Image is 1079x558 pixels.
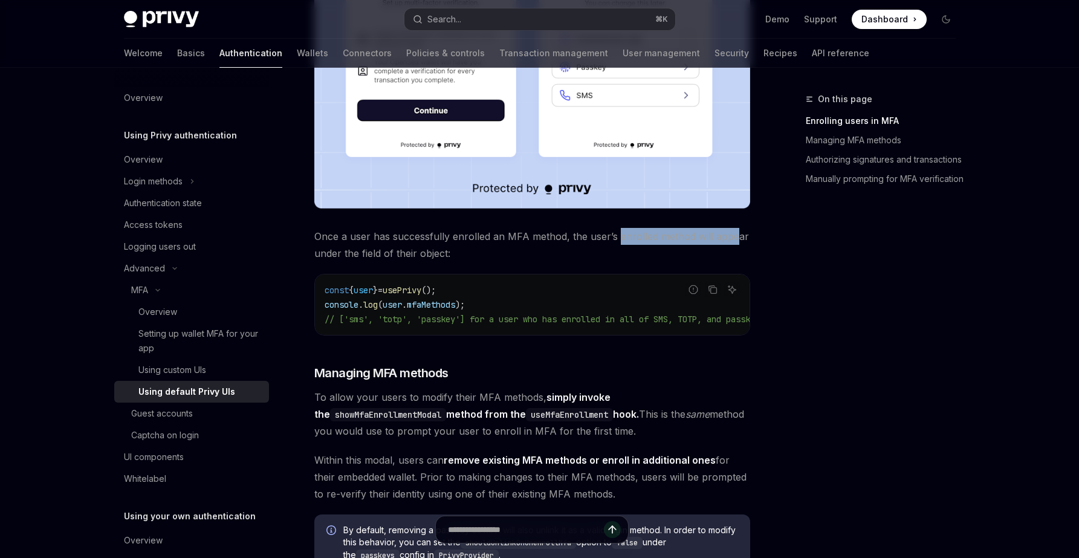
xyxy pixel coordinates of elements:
[297,39,328,68] a: Wallets
[655,15,668,24] span: ⌘ K
[124,196,202,210] div: Authentication state
[114,468,269,490] a: Whitelabel
[604,521,621,538] button: Send message
[124,39,163,68] a: Welcome
[114,301,269,323] a: Overview
[685,282,701,297] button: Report incorrect code
[314,389,750,440] span: To allow your users to modify their MFA methods, This is the method you would use to prompt your ...
[124,261,165,276] div: Advanced
[349,285,354,296] span: {
[114,258,269,279] button: Toggle Advanced section
[818,92,872,106] span: On this page
[763,39,797,68] a: Recipes
[373,285,378,296] span: }
[526,408,613,421] code: useMfaEnrollment
[124,218,183,232] div: Access tokens
[114,149,269,170] a: Overview
[448,516,604,543] input: Ask a question...
[314,228,750,262] span: Once a user has successfully enrolled an MFA method, the user’s enrolled method will appear under...
[705,282,721,297] button: Copy the contents from the code block
[852,10,927,29] a: Dashboard
[219,39,282,68] a: Authentication
[131,406,193,421] div: Guest accounts
[455,299,465,310] span: );
[114,170,269,192] button: Toggle Login methods section
[114,424,269,446] a: Captcha on login
[114,359,269,381] a: Using custom UIs
[407,299,455,310] span: mfaMethods
[131,428,199,443] div: Captcha on login
[358,299,363,310] span: .
[114,192,269,214] a: Authentication state
[114,87,269,109] a: Overview
[114,279,269,301] button: Toggle MFA section
[444,454,716,466] strong: remove existing MFA methods or enroll in additional ones
[623,39,700,68] a: User management
[131,283,148,297] div: MFA
[806,169,965,189] a: Manually prompting for MFA verification
[806,111,965,131] a: Enrolling users in MFA
[138,384,235,399] div: Using default Privy UIs
[124,11,199,28] img: dark logo
[378,299,383,310] span: (
[124,91,163,105] div: Overview
[138,326,262,355] div: Setting up wallet MFA for your app
[343,39,392,68] a: Connectors
[812,39,869,68] a: API reference
[404,8,675,30] button: Open search
[325,299,358,310] span: console
[685,408,710,420] em: same
[325,285,349,296] span: const
[354,285,373,296] span: user
[714,39,749,68] a: Security
[114,214,269,236] a: Access tokens
[427,12,461,27] div: Search...
[114,236,269,258] a: Logging users out
[114,403,269,424] a: Guest accounts
[124,174,183,189] div: Login methods
[861,13,908,25] span: Dashboard
[314,365,449,381] span: Managing MFA methods
[124,472,166,486] div: Whitelabel
[124,239,196,254] div: Logging users out
[421,285,436,296] span: ();
[330,408,446,421] code: showMfaEnrollmentModal
[804,13,837,25] a: Support
[114,446,269,468] a: UI components
[114,381,269,403] a: Using default Privy UIs
[124,128,237,143] h5: Using Privy authentication
[383,285,421,296] span: usePrivy
[383,299,402,310] span: user
[124,450,184,464] div: UI components
[124,152,163,167] div: Overview
[402,299,407,310] span: .
[124,509,256,524] h5: Using your own authentication
[363,299,378,310] span: log
[806,131,965,150] a: Managing MFA methods
[114,530,269,551] a: Overview
[936,10,956,29] button: Toggle dark mode
[806,150,965,169] a: Authorizing signatures and transactions
[765,13,789,25] a: Demo
[124,533,163,548] div: Overview
[114,323,269,359] a: Setting up wallet MFA for your app
[325,314,779,325] span: // ['sms', 'totp', 'passkey'] for a user who has enrolled in all of SMS, TOTP, and passkey MFA
[406,39,485,68] a: Policies & controls
[378,285,383,296] span: =
[314,452,750,502] span: Within this modal, users can for their embedded wallet. Prior to making changes to their MFA meth...
[724,282,740,297] button: Ask AI
[138,305,177,319] div: Overview
[177,39,205,68] a: Basics
[138,363,206,377] div: Using custom UIs
[499,39,608,68] a: Transaction management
